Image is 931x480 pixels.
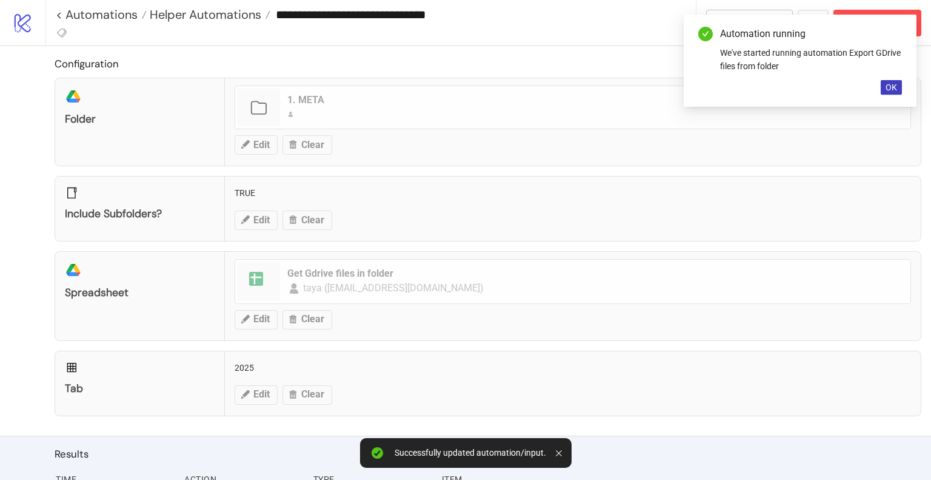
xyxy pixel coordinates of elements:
button: Abort Run [833,10,921,36]
div: Successfully updated automation/input. [395,448,546,458]
h2: Results [55,446,921,462]
div: Automation running [720,27,902,41]
span: Helper Automations [147,7,261,22]
button: ... [798,10,829,36]
span: OK [886,83,897,92]
a: < Automations [56,8,147,21]
div: We've started running automation Export GDrive files from folder [720,46,902,73]
button: OK [881,80,902,95]
h2: Configuration [55,56,921,72]
span: check-circle [698,27,713,41]
button: To Builder [706,10,793,36]
a: Helper Automations [147,8,270,21]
